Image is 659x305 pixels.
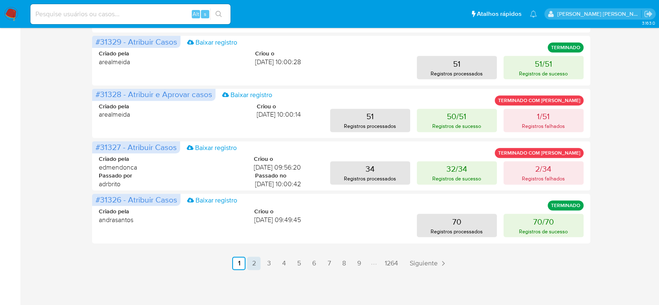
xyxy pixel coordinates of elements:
[644,10,653,18] a: Sair
[30,9,231,20] input: Pesquise usuários ou casos...
[477,10,521,18] span: Atalhos rápidos
[530,10,537,17] a: Notificações
[193,10,199,18] span: Alt
[641,20,655,26] span: 3.163.0
[204,10,206,18] span: s
[557,10,641,18] p: andrea.asantos@mercadopago.com.br
[210,8,227,20] button: search-icon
